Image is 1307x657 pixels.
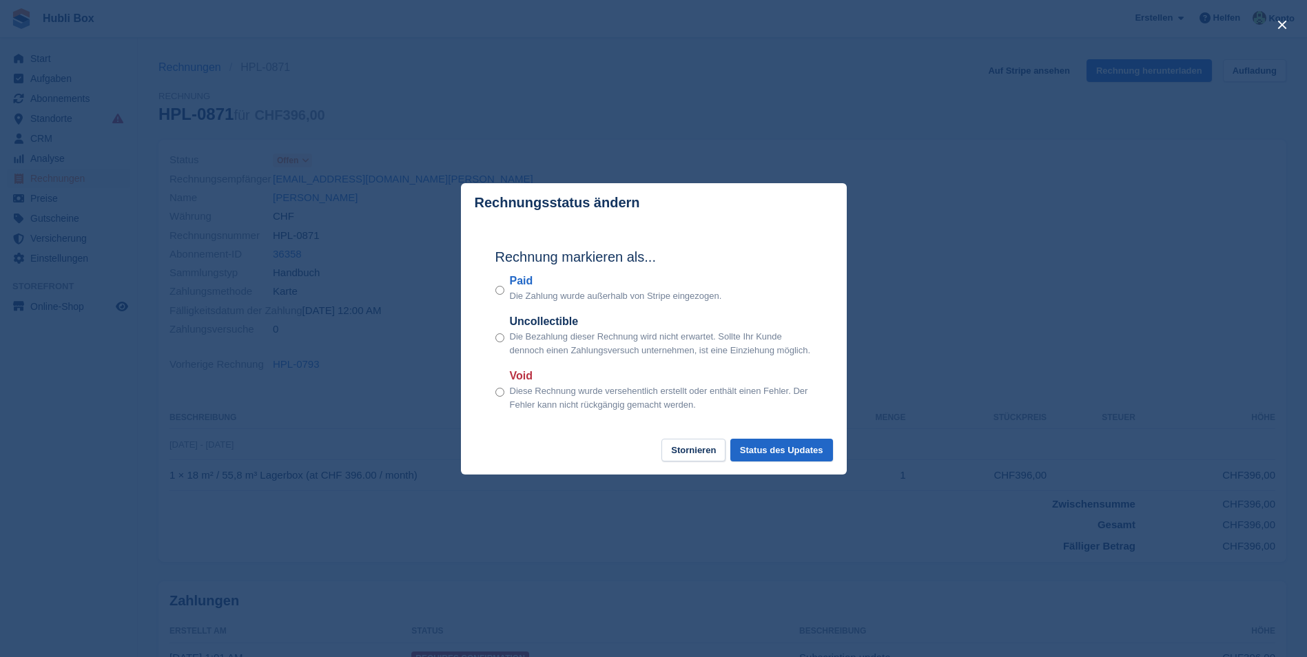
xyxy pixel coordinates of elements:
button: close [1271,14,1293,36]
p: Die Zahlung wurde außerhalb von Stripe eingezogen. [510,289,722,303]
p: Die Bezahlung dieser Rechnung wird nicht erwartet. Sollte Ihr Kunde dennoch einen Zahlungsversuch... [510,330,812,357]
label: Void [510,368,812,384]
label: Paid [510,273,722,289]
button: Stornieren [661,439,725,461]
p: Rechnungsstatus ändern [475,195,640,211]
button: Status des Updates [730,439,833,461]
h2: Rechnung markieren als... [495,247,812,267]
label: Uncollectible [510,313,812,330]
p: Diese Rechnung wurde versehentlich erstellt oder enthält einen Fehler. Der Fehler kann nicht rück... [510,384,812,411]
